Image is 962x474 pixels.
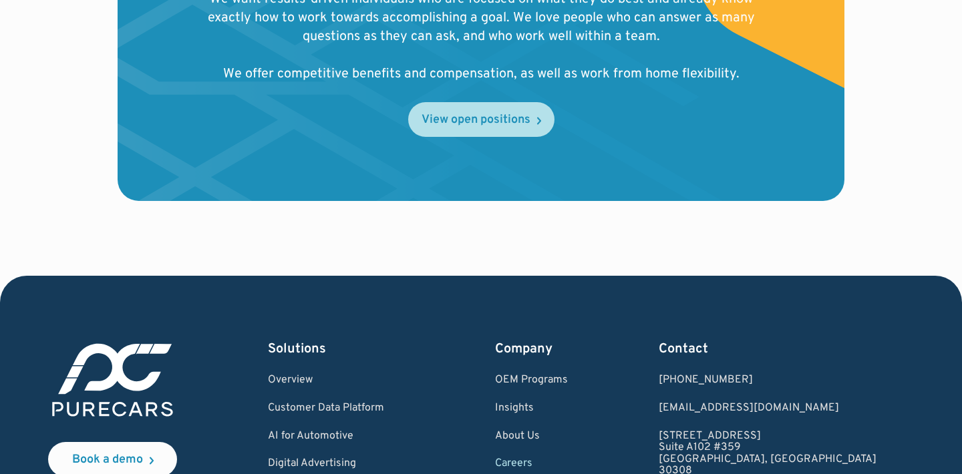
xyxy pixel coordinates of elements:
div: Book a demo [72,454,143,466]
div: Contact [659,340,876,359]
a: Overview [268,375,404,387]
img: purecars logo [48,340,177,421]
a: OEM Programs [495,375,568,387]
a: Digital Advertising [268,458,404,470]
a: Careers [495,458,568,470]
a: Insights [495,403,568,415]
div: Company [495,340,568,359]
a: About Us [495,431,568,443]
a: Email us [659,403,876,415]
a: Customer Data Platform [268,403,404,415]
a: View open positions [408,102,554,137]
a: AI for Automotive [268,431,404,443]
div: Solutions [268,340,404,359]
div: View open positions [422,114,530,126]
div: [PHONE_NUMBER] [659,375,876,387]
